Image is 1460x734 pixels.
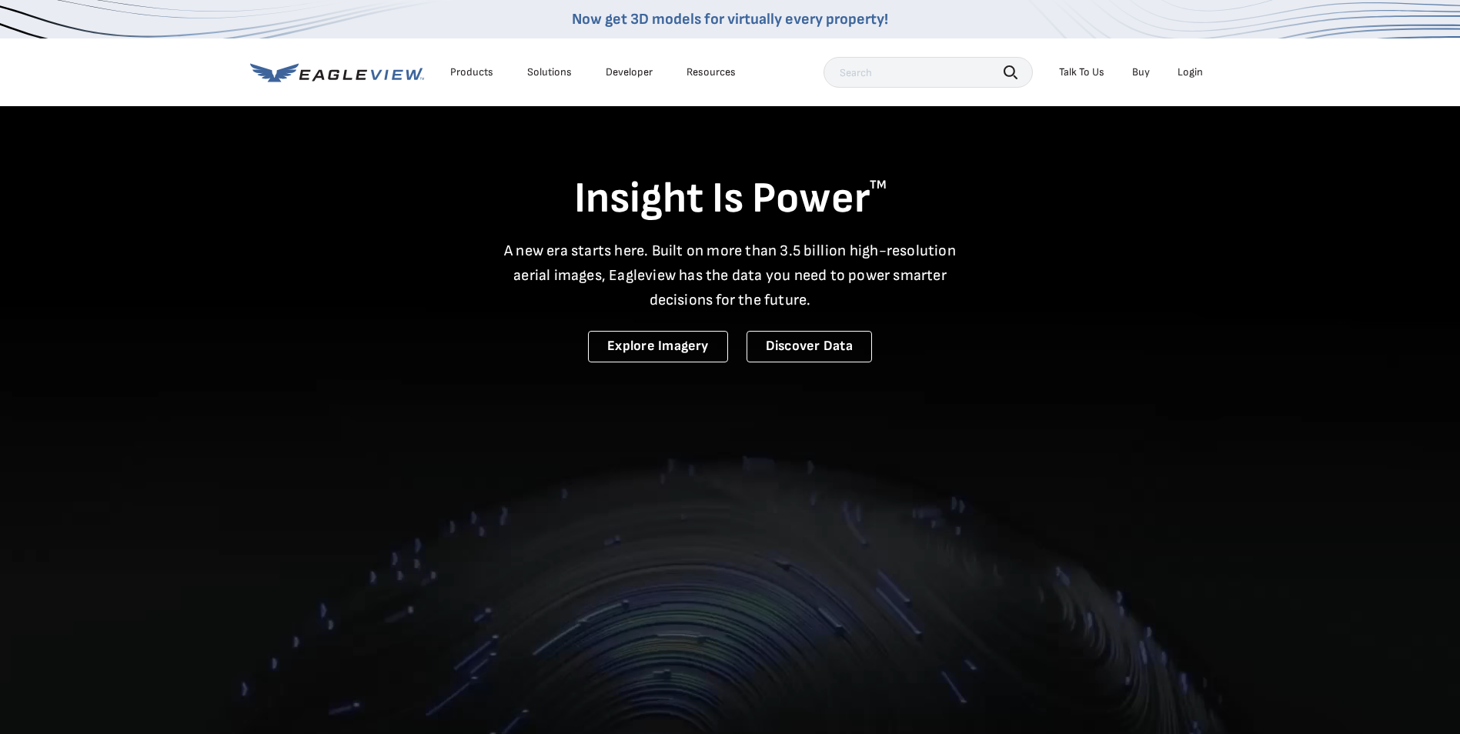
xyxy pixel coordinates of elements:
div: Products [450,65,493,79]
div: Resources [687,65,736,79]
a: Discover Data [747,331,872,362]
div: Talk To Us [1059,65,1104,79]
h1: Insight Is Power [250,172,1211,226]
div: Login [1178,65,1203,79]
p: A new era starts here. Built on more than 3.5 billion high-resolution aerial images, Eagleview ha... [495,239,966,312]
a: Buy [1132,65,1150,79]
div: Solutions [527,65,572,79]
sup: TM [870,178,887,192]
a: Explore Imagery [588,331,728,362]
a: Now get 3D models for virtually every property! [572,10,888,28]
a: Developer [606,65,653,79]
input: Search [824,57,1033,88]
